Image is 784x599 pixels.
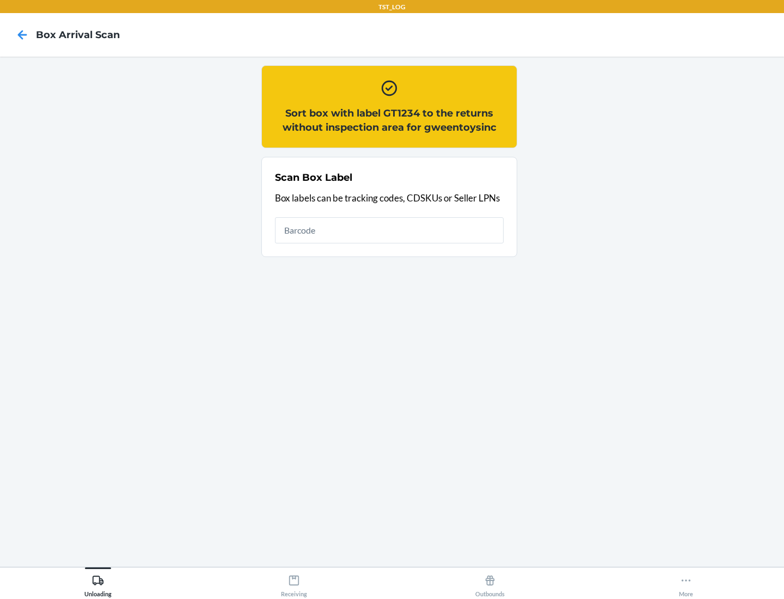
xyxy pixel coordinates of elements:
[275,217,504,243] input: Barcode
[392,567,588,597] button: Outbounds
[475,570,505,597] div: Outbounds
[281,570,307,597] div: Receiving
[378,2,406,12] p: TST_LOG
[196,567,392,597] button: Receiving
[275,191,504,205] p: Box labels can be tracking codes, CDSKUs or Seller LPNs
[679,570,693,597] div: More
[275,106,504,135] h2: Sort box with label GT1234 to the returns without inspection area for gweentoysinc
[275,170,352,185] h2: Scan Box Label
[84,570,112,597] div: Unloading
[588,567,784,597] button: More
[36,28,120,42] h4: Box Arrival Scan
